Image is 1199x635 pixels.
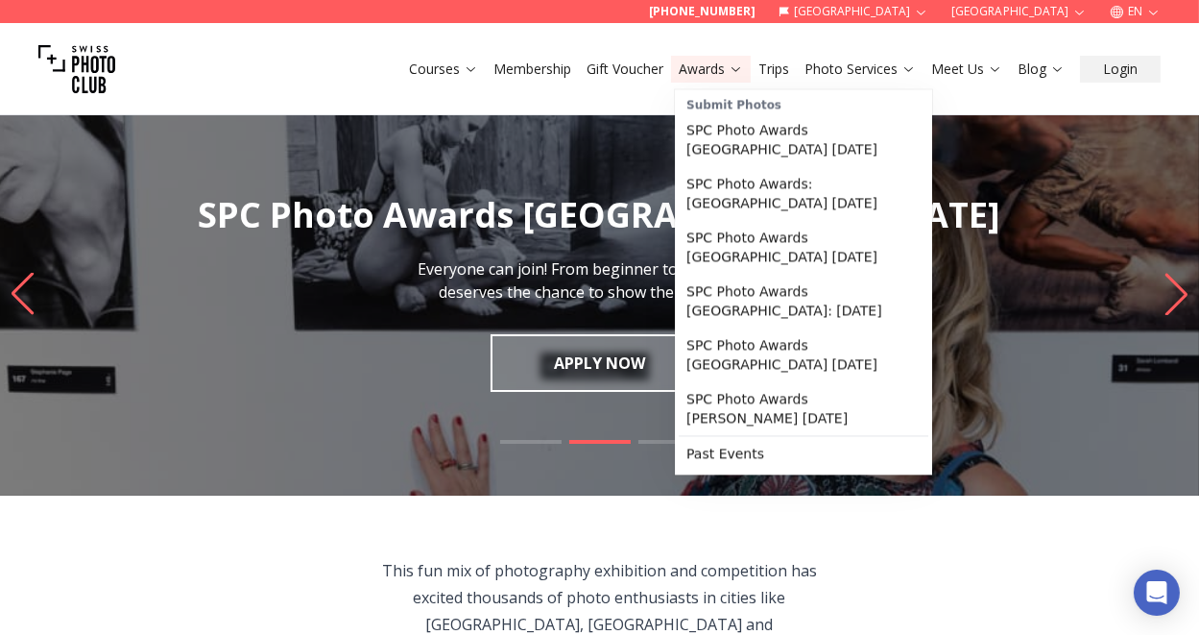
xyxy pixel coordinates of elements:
[671,56,751,83] button: Awards
[679,328,928,381] a: SPC Photo Awards [GEOGRAPHIC_DATA] [DATE]
[491,334,708,392] a: APPLY NOW
[587,60,663,79] a: Gift Voucher
[1010,56,1072,83] button: Blog
[679,166,928,220] a: SPC Photo Awards: [GEOGRAPHIC_DATA] [DATE]
[38,31,115,108] img: Swiss photo club
[493,60,571,79] a: Membership
[804,60,916,79] a: Photo Services
[1080,56,1161,83] button: Login
[679,274,928,328] a: SPC Photo Awards [GEOGRAPHIC_DATA]: [DATE]
[923,56,1010,83] button: Meet Us
[679,60,743,79] a: Awards
[1134,570,1180,616] div: Open Intercom Messenger
[679,112,928,166] a: SPC Photo Awards [GEOGRAPHIC_DATA] [DATE]
[579,56,671,83] button: Gift Voucher
[409,60,478,79] a: Courses
[679,436,928,471] a: Past Events
[679,381,928,435] a: SPC Photo Awards [PERSON_NAME] [DATE]
[486,56,579,83] button: Membership
[751,56,797,83] button: Trips
[758,60,789,79] a: Trips
[679,220,928,274] a: SPC Photo Awards [GEOGRAPHIC_DATA] [DATE]
[401,56,486,83] button: Courses
[931,60,1002,79] a: Meet Us
[649,4,755,19] a: [PHONE_NUMBER]
[385,257,815,304] p: Everyone can join! From beginner to pro. Everyone deserves the chance to show their best work
[797,56,923,83] button: Photo Services
[1018,60,1065,79] a: Blog
[679,93,928,112] div: Submit Photos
